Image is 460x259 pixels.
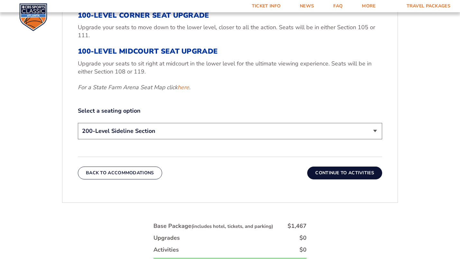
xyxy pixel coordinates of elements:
p: Upgrade your seats to sit right at midcourt in the lower level for the ultimate viewing experienc... [78,60,382,76]
label: Select a seating option [78,107,382,115]
h3: 100-Level Midcourt Seat Upgrade [78,47,382,56]
p: Upgrade your seats to move down to the lower level, closer to all the action. Seats will be in ei... [78,23,382,39]
h3: 100-Level Corner Seat Upgrade [78,11,382,20]
div: Upgrades [153,234,180,242]
div: $0 [299,234,307,242]
em: For a State Farm Arena Seat Map click . [78,83,190,91]
a: here [178,83,189,91]
div: Activities [153,246,179,254]
small: (includes hotel, tickets, and parking) [191,223,273,229]
button: Back To Accommodations [78,167,162,179]
div: $1,467 [288,222,307,230]
button: Continue To Activities [307,167,382,179]
img: CBS Sports Classic [19,3,47,31]
div: $0 [299,246,307,254]
div: Base Package [153,222,273,230]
